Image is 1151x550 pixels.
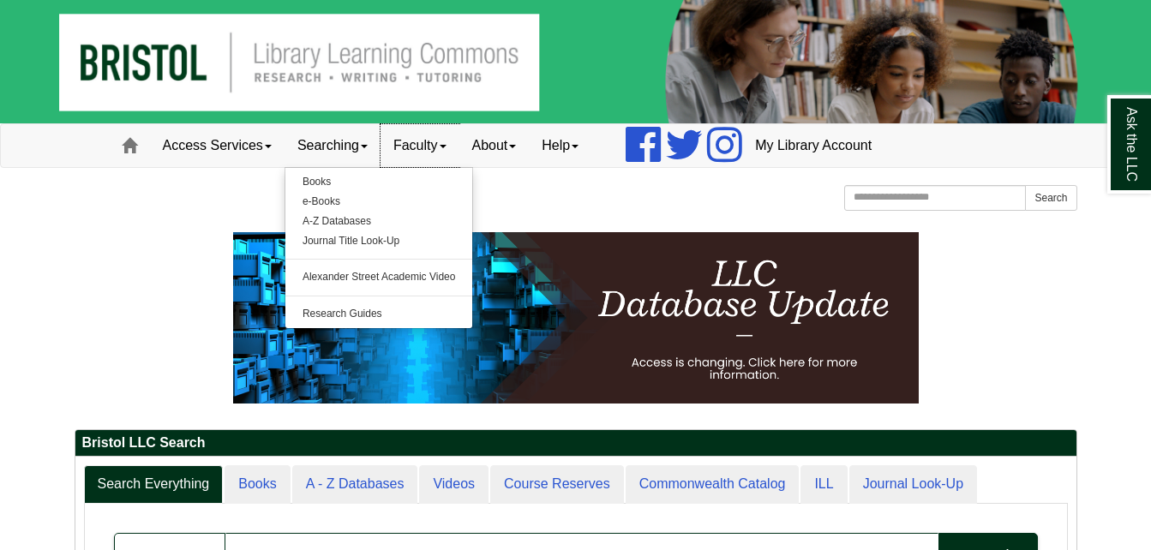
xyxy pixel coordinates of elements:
img: HTML tutorial [233,232,919,404]
a: Videos [419,465,489,504]
a: ILL [800,465,847,504]
a: Research Guides [285,304,473,324]
a: Journal Look-Up [849,465,977,504]
a: A - Z Databases [292,465,418,504]
a: My Library Account [742,124,884,167]
a: Books [285,172,473,192]
a: Commonwealth Catalog [626,465,800,504]
a: About [459,124,530,167]
a: A-Z Databases [285,212,473,231]
a: Searching [285,124,381,167]
a: e-Books [285,192,473,212]
a: Alexander Street Academic Video [285,267,473,287]
a: Faculty [381,124,459,167]
a: Help [529,124,591,167]
a: Books [225,465,290,504]
a: Journal Title Look-Up [285,231,473,251]
button: Search [1025,185,1076,211]
a: Search Everything [84,465,224,504]
h2: Bristol LLC Search [75,430,1076,457]
a: Access Services [150,124,285,167]
a: Course Reserves [490,465,624,504]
